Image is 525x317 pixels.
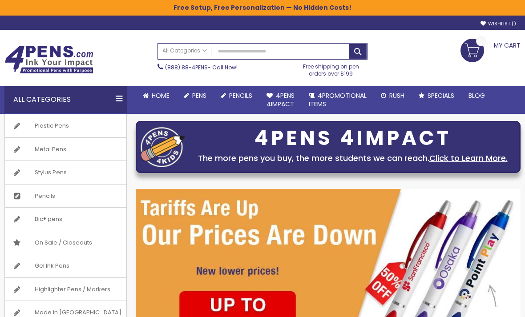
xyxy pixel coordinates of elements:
span: Gel Ink Pens [30,254,74,277]
span: Plastic Pens [30,114,73,137]
span: Home [152,91,170,100]
span: Pens [192,91,206,100]
a: Gel Ink Pens [5,254,126,277]
span: On Sale / Closeouts [30,231,97,254]
span: Stylus Pens [30,161,71,184]
a: All Categories [158,44,211,58]
a: 4PROMOTIONALITEMS [302,86,374,114]
a: Pens [177,86,214,105]
div: Free shipping on pen orders over $199 [294,60,367,77]
span: - Call Now! [165,64,238,71]
a: Plastic Pens [5,114,126,137]
span: Pencils [30,185,60,208]
a: Blog [461,86,492,105]
span: Metal Pens [30,138,71,161]
a: Metal Pens [5,138,126,161]
a: Wishlist [481,20,516,27]
span: Specials [428,91,454,100]
a: Bic® pens [5,208,126,231]
a: Pencils [214,86,259,105]
a: Home [136,86,177,105]
a: Rush [374,86,412,105]
a: Specials [412,86,461,105]
span: Rush [389,91,404,100]
a: 4Pens4impact [259,86,302,114]
span: 4Pens 4impact [267,91,295,108]
a: Highlighter Pens / Markers [5,278,126,301]
img: 4Pens Custom Pens and Promotional Products [4,45,93,74]
span: 4PROMOTIONAL ITEMS [309,91,367,108]
a: Pencils [5,185,126,208]
span: Pencils [229,91,252,100]
a: On Sale / Closeouts [5,231,126,254]
img: four_pen_logo.png [141,127,185,167]
div: 4PENS 4IMPACT [190,129,516,148]
span: Bic® pens [30,208,67,231]
span: Highlighter Pens / Markers [30,278,115,301]
div: All Categories [4,86,127,113]
a: Click to Learn More. [429,152,508,164]
div: The more pens you buy, the more students we can reach. [190,152,516,165]
span: Blog [468,91,485,100]
a: Stylus Pens [5,161,126,184]
a: (888) 88-4PENS [165,64,208,71]
span: All Categories [162,47,207,54]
